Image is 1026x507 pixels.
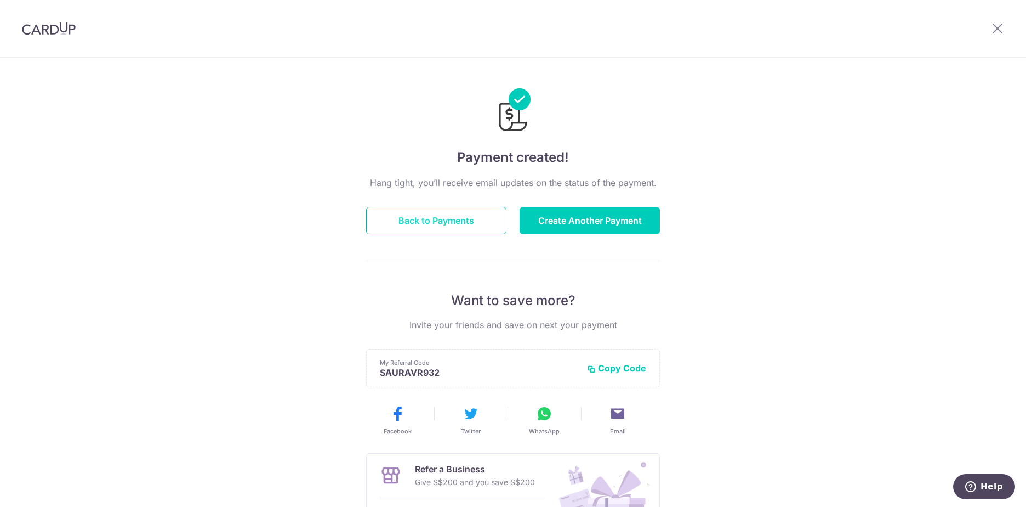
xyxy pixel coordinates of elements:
[366,207,506,234] button: Back to Payments
[415,476,535,489] p: Give S$200 and you save S$200
[366,292,660,309] p: Want to save more?
[587,363,646,374] button: Copy Code
[380,358,578,367] p: My Referral Code
[520,207,660,234] button: Create Another Payment
[585,405,650,436] button: Email
[366,176,660,189] p: Hang tight, you’ll receive email updates on the status of the payment.
[512,405,577,436] button: WhatsApp
[529,427,560,436] span: WhatsApp
[438,405,503,436] button: Twitter
[415,463,535,476] p: Refer a Business
[365,405,430,436] button: Facebook
[953,474,1015,502] iframe: Opens a widget where you can find more information
[380,367,578,378] p: SAURAVR932
[384,427,412,436] span: Facebook
[366,148,660,167] h4: Payment created!
[495,88,531,134] img: Payments
[22,22,76,35] img: CardUp
[610,427,626,436] span: Email
[366,318,660,331] p: Invite your friends and save on next your payment
[461,427,481,436] span: Twitter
